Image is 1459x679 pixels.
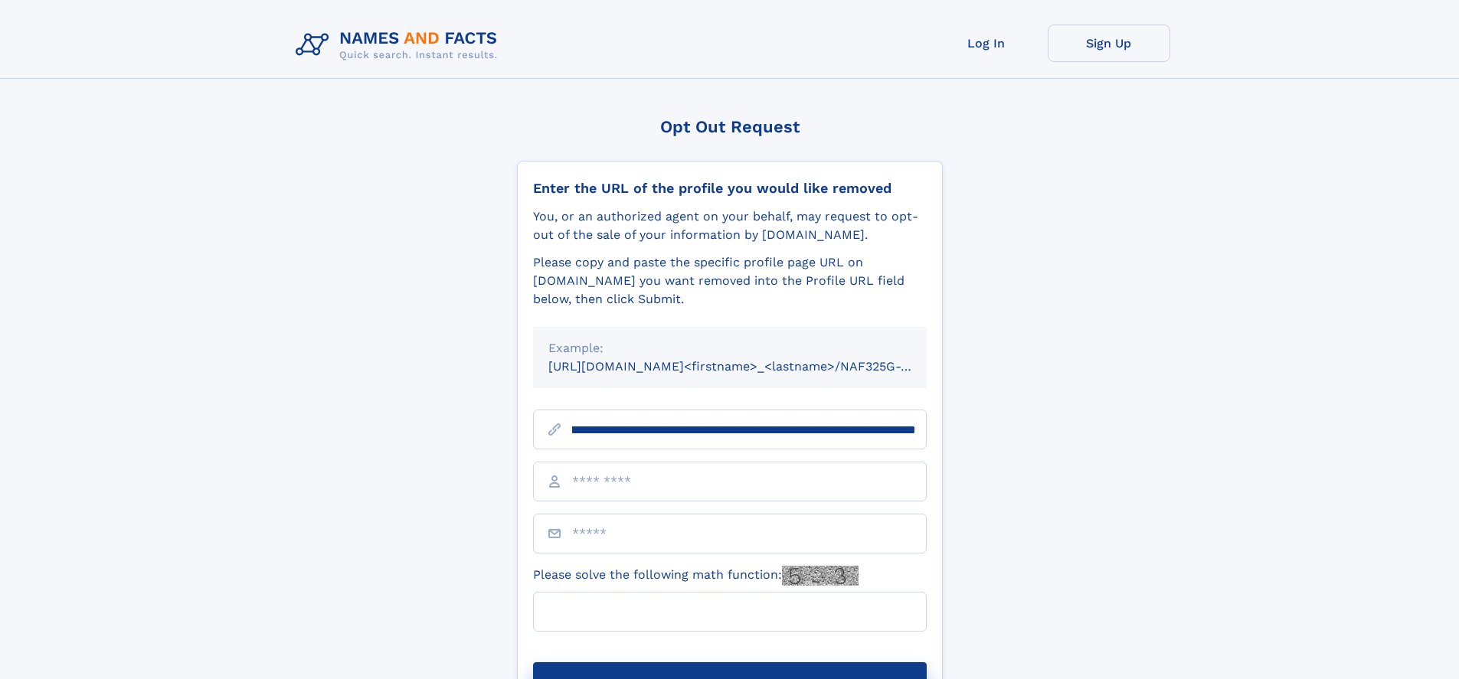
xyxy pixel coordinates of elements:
[290,24,510,66] img: Logo Names and Facts
[548,339,911,357] div: Example:
[925,24,1048,62] a: Log In
[548,359,956,374] small: [URL][DOMAIN_NAME]<firstname>_<lastname>/NAF325G-xxxxxxxx
[533,207,927,244] div: You, or an authorized agent on your behalf, may request to opt-out of the sale of your informatio...
[533,180,927,197] div: Enter the URL of the profile you would like removed
[517,117,943,136] div: Opt Out Request
[1048,24,1170,62] a: Sign Up
[533,566,859,586] label: Please solve the following math function:
[533,253,927,308] div: Please copy and paste the specific profile page URL on [DOMAIN_NAME] you want removed into the Pr...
